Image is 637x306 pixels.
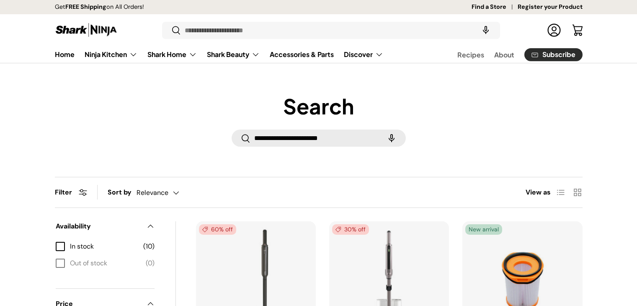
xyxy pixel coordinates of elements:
[518,3,583,12] a: Register your Product
[457,47,484,63] a: Recipes
[143,241,155,252] span: (10)
[147,46,197,63] a: Shark Home
[344,46,383,63] a: Discover
[65,3,106,10] strong: FREE Shipping
[146,258,155,268] span: (0)
[56,211,155,241] summary: Availability
[437,46,583,63] nav: Secondary
[472,21,499,39] speech-search-button: Search by voice
[70,258,141,268] span: Out of stock
[137,189,168,197] span: Relevance
[70,241,138,252] span: In stock
[55,188,87,197] button: Filter
[142,46,202,63] summary: Shark Home
[55,46,75,62] a: Home
[80,46,142,63] summary: Ninja Kitchen
[202,46,265,63] summary: Shark Beauty
[526,187,551,197] span: View as
[207,46,260,63] a: Shark Beauty
[55,3,144,12] p: Get on All Orders!
[85,46,137,63] a: Ninja Kitchen
[378,129,405,148] speech-search-button: Search by voice
[137,185,196,200] button: Relevance
[494,47,514,63] a: About
[339,46,388,63] summary: Discover
[332,224,369,235] span: 30% off
[465,224,502,235] span: New arrival
[108,187,137,197] label: Sort by
[56,221,141,231] span: Availability
[55,93,583,119] h1: Search
[55,188,72,197] span: Filter
[524,48,583,61] a: Subscribe
[270,46,334,62] a: Accessories & Parts
[199,224,236,235] span: 60% off
[472,3,518,12] a: Find a Store
[55,22,118,38] img: Shark Ninja Philippines
[542,51,575,58] span: Subscribe
[55,46,383,63] nav: Primary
